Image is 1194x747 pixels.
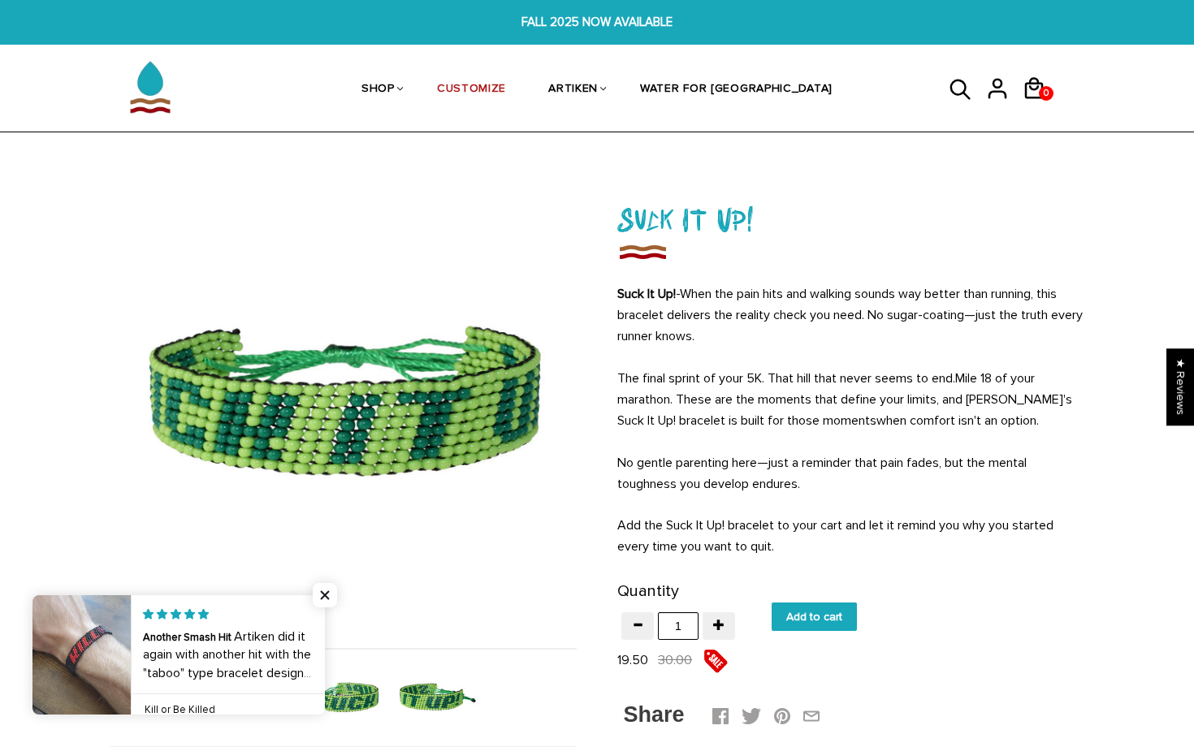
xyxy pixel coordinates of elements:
h1: Suck It Up! [617,197,1084,240]
img: Suck It Up! [301,656,385,740]
strong: Suck It Up! [617,286,676,302]
span: - When the pain hits and walking sounds way better than running, this bracelet delivers the reali... [617,286,1083,344]
a: WATER FOR [GEOGRAPHIC_DATA] [640,47,833,133]
div: Click to open Judge.me floating reviews tab [1166,348,1194,425]
span: 30.00 [658,650,692,671]
a: ARTIKEN [548,47,598,133]
span: Close popup widget [313,583,337,607]
span: 19.50 [617,652,648,668]
img: Suck It Up! [110,165,577,632]
span: No gentle parenting here—just a reminder that pain fades, but the mental toughness you develop en... [617,455,1027,492]
span: Add the Suck It Up! bracelet to your cart and let it remind you why you started every time you wa... [617,517,1053,555]
img: Suck It Up! [617,240,668,263]
span: FALL 2025 NOW AVAILABLE [368,13,826,32]
a: SHOP [361,47,395,133]
input: Add to cart [772,602,857,631]
a: CUSTOMIZE [437,47,506,133]
img: sale5.png [703,649,728,673]
a: 0 [1022,106,1058,108]
img: Suck It Up! [395,656,478,740]
span: Share [624,702,685,727]
label: Quantity [617,578,679,605]
span: 0 [1040,82,1053,105]
span: The final sprint of your 5K. That hill that never seems to end. Mile 18 of your marathon. These a... [617,370,1072,429]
